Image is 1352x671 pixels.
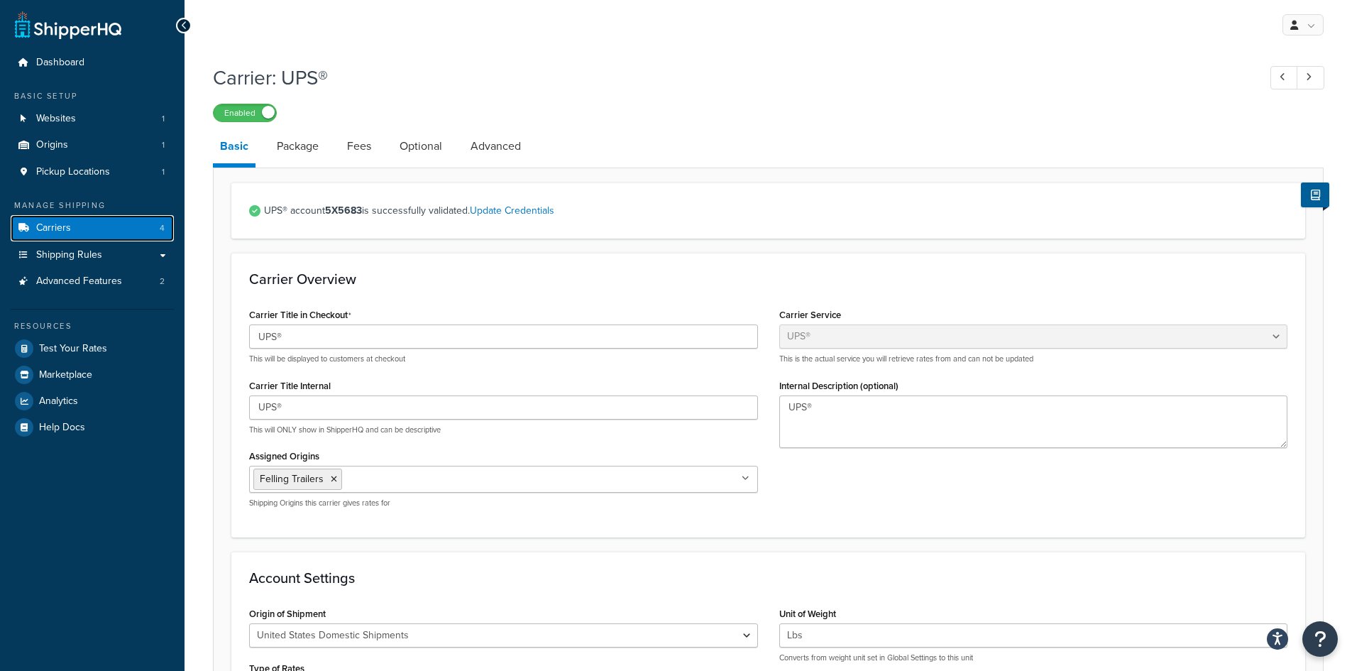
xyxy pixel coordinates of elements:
[11,106,174,132] li: Websites
[39,395,78,408] span: Analytics
[249,354,758,364] p: This will be displayed to customers at checkout
[36,249,102,261] span: Shipping Rules
[36,276,122,288] span: Advanced Features
[39,343,107,355] span: Test Your Rates
[260,471,324,486] span: Felling Trailers
[11,132,174,158] li: Origins
[249,609,326,619] label: Origin of Shipment
[160,222,165,234] span: 4
[11,362,174,388] a: Marketplace
[36,113,76,125] span: Websites
[1301,182,1329,207] button: Show Help Docs
[249,498,758,508] p: Shipping Origins this carrier gives rates for
[11,388,174,414] a: Analytics
[11,415,174,440] a: Help Docs
[11,106,174,132] a: Websites1
[11,90,174,102] div: Basic Setup
[36,57,84,69] span: Dashboard
[463,129,528,163] a: Advanced
[11,200,174,212] div: Manage Shipping
[213,64,1244,92] h1: Carrier: UPS®
[11,215,174,241] a: Carriers4
[11,132,174,158] a: Origins1
[270,129,326,163] a: Package
[1270,66,1298,89] a: Previous Record
[779,381,898,391] label: Internal Description (optional)
[779,310,841,320] label: Carrier Service
[325,203,362,218] strong: 5X5683
[162,139,165,151] span: 1
[39,422,85,434] span: Help Docs
[214,104,276,121] label: Enabled
[392,129,449,163] a: Optional
[779,609,836,619] label: Unit of Weight
[340,129,378,163] a: Fees
[36,222,71,234] span: Carriers
[1297,66,1324,89] a: Next Record
[470,203,554,218] a: Update Credentials
[249,381,331,391] label: Carrier Title Internal
[11,159,174,185] li: Pickup Locations
[160,276,165,288] span: 2
[11,242,174,268] a: Shipping Rules
[11,50,174,76] a: Dashboard
[11,268,174,295] a: Advanced Features2
[779,653,1288,663] p: Converts from weight unit set in Global Settings to this unit
[249,451,319,462] label: Assigned Origins
[779,395,1288,448] textarea: UPS®
[11,215,174,241] li: Carriers
[264,201,1287,221] span: UPS® account is successfully validated.
[249,310,351,321] label: Carrier Title in Checkout
[11,268,174,295] li: Advanced Features
[39,369,92,381] span: Marketplace
[779,354,1288,364] p: This is the actual service you will retrieve rates from and can not be updated
[249,570,1287,586] h3: Account Settings
[1302,621,1338,657] button: Open Resource Center
[162,113,165,125] span: 1
[213,129,255,168] a: Basic
[249,425,758,435] p: This will ONLY show in ShipperHQ and can be descriptive
[162,166,165,178] span: 1
[11,159,174,185] a: Pickup Locations1
[249,271,1287,287] h3: Carrier Overview
[36,166,110,178] span: Pickup Locations
[11,336,174,361] a: Test Your Rates
[11,320,174,332] div: Resources
[36,139,68,151] span: Origins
